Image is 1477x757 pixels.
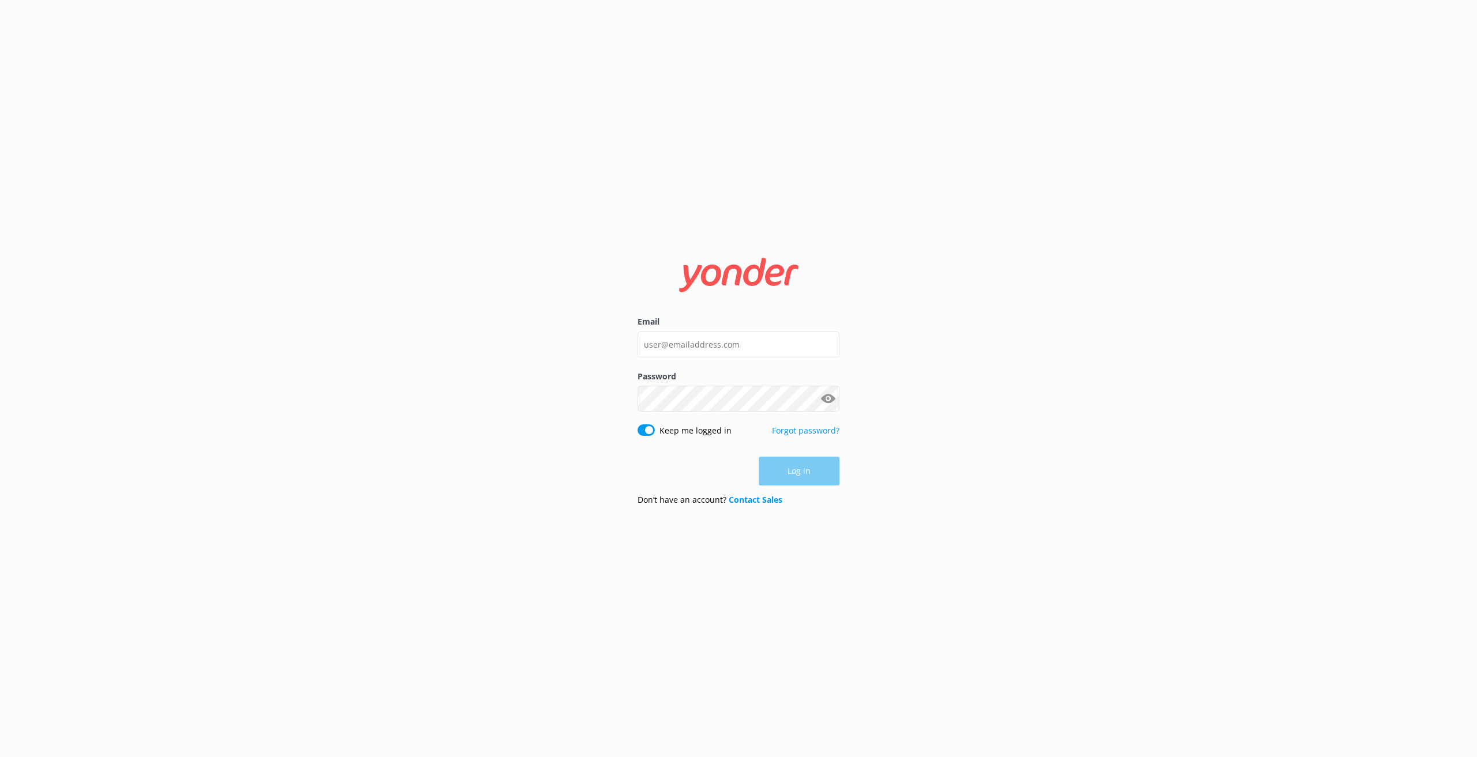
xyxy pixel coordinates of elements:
[638,315,839,328] label: Email
[729,494,782,505] a: Contact Sales
[772,425,839,436] a: Forgot password?
[816,387,839,410] button: Show password
[638,370,839,383] label: Password
[659,424,732,437] label: Keep me logged in
[638,494,782,506] p: Don’t have an account?
[638,332,839,357] input: user@emailaddress.com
